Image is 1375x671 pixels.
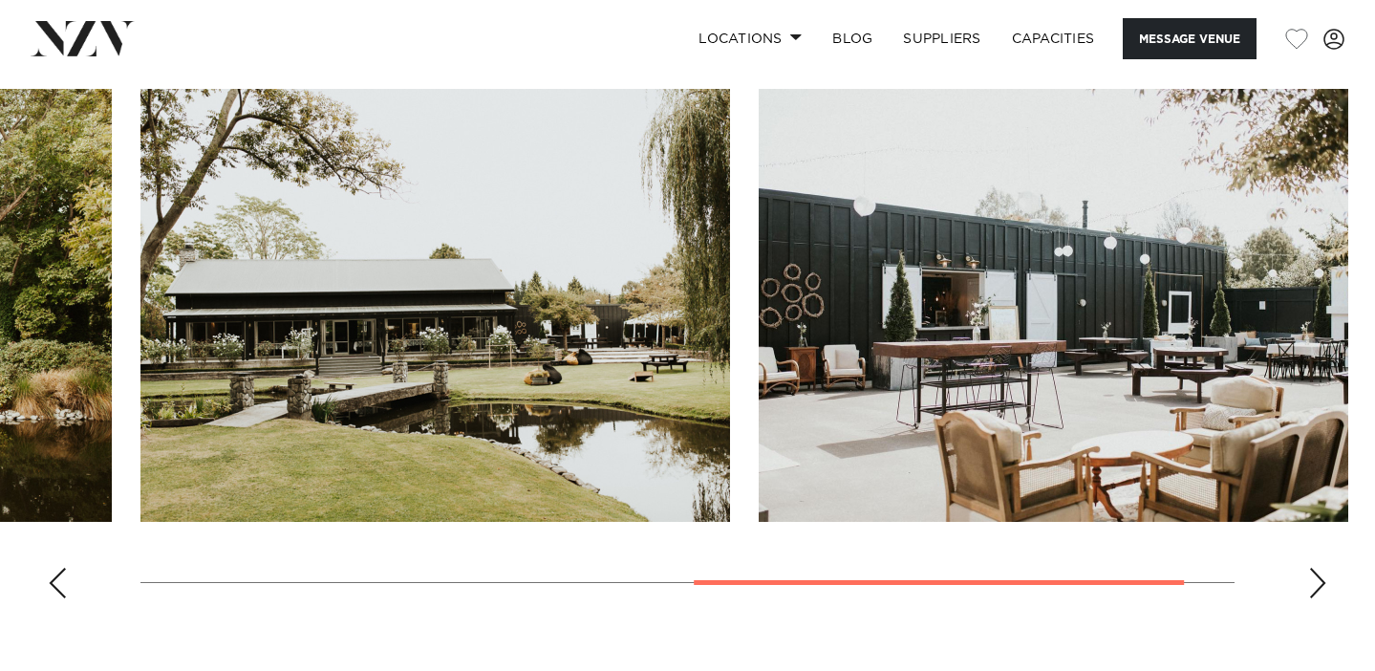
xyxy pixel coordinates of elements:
[759,89,1348,522] swiper-slide: 4 / 4
[140,89,730,522] swiper-slide: 3 / 4
[888,18,996,59] a: SUPPLIERS
[1123,18,1257,59] button: Message Venue
[817,18,888,59] a: BLOG
[997,18,1110,59] a: Capacities
[31,21,135,55] img: nzv-logo.png
[683,18,817,59] a: Locations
